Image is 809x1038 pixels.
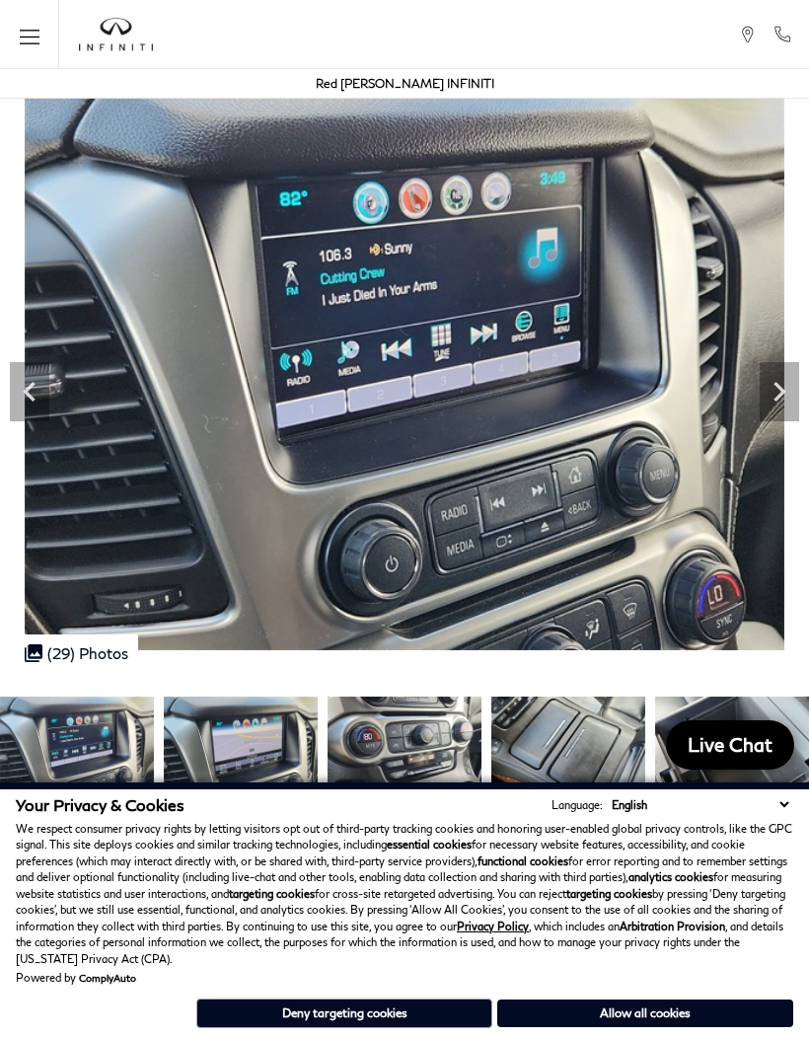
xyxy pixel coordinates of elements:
img: INFINITI [79,18,153,51]
img: Used 2018 Silver Ice Metallic Chevrolet Premier image 16 [164,697,318,812]
span: Live Chat [678,732,782,757]
strong: essential cookies [387,838,472,851]
img: Used 2018 Silver Ice Metallic Chevrolet Premier image 19 [655,697,809,812]
div: Powered by [16,972,136,984]
a: infiniti [79,18,153,51]
span: Your Privacy & Cookies [16,795,184,814]
strong: functional cookies [478,854,568,867]
strong: Arbitration Provision [620,920,725,932]
select: Language Select [607,796,793,813]
a: Privacy Policy [457,920,529,932]
strong: analytics cookies [628,870,713,883]
img: Used 2018 Silver Ice Metallic Chevrolet Premier image 18 [491,697,645,812]
button: Allow all cookies [497,1000,793,1027]
img: Used 2018 Silver Ice Metallic Chevrolet Premier image 17 [328,697,481,812]
div: Next [760,362,799,421]
div: Language: [552,799,603,810]
a: Live Chat [666,720,794,770]
strong: targeting cookies [566,887,652,900]
div: Previous [10,362,49,421]
a: ComplyAuto [79,972,136,984]
strong: targeting cookies [229,887,315,900]
div: (29) Photos [15,634,138,672]
a: Red [PERSON_NAME] INFINITI [316,76,494,91]
p: We respect consumer privacy rights by letting visitors opt out of third-party tracking cookies an... [16,821,793,968]
button: Deny targeting cookies [196,999,492,1028]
